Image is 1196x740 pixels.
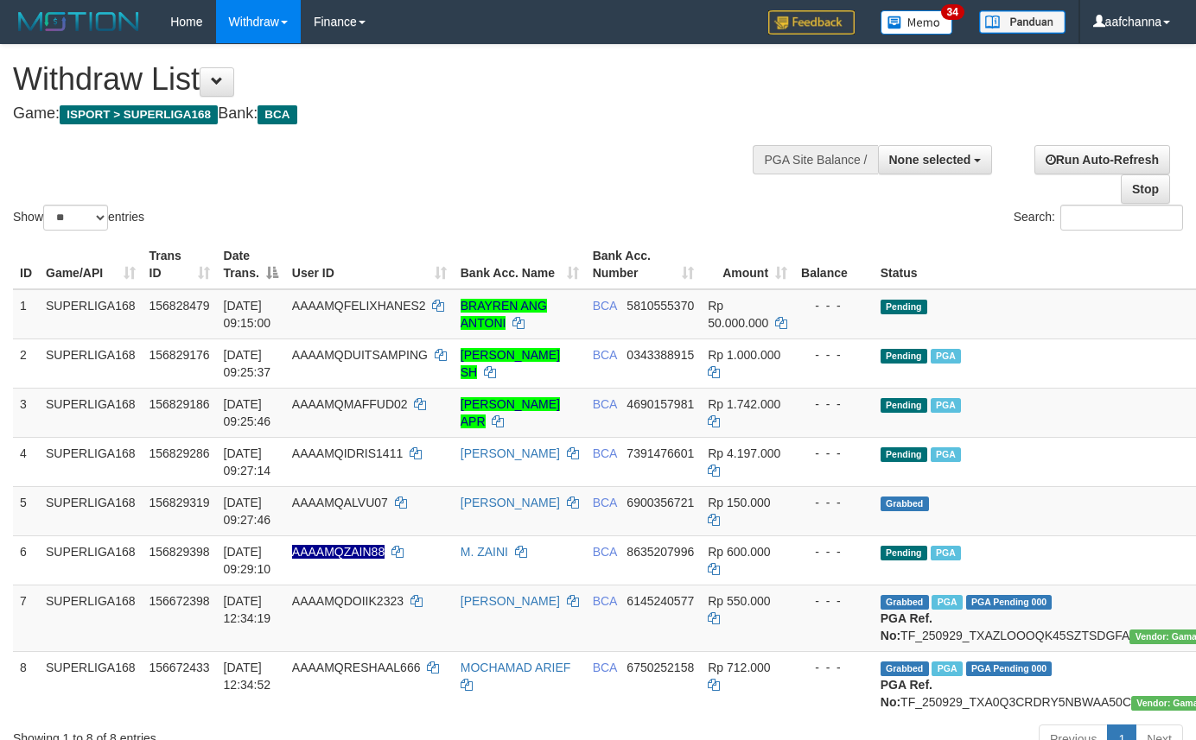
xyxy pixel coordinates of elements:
[881,661,929,676] span: Grabbed
[878,145,993,174] button: None selected
[932,661,962,676] span: Marked by aafsoycanthlai
[931,398,961,413] span: Marked by aafsoycanthlai
[258,105,296,124] span: BCA
[39,289,143,339] td: SUPERLIGA168
[13,105,780,123] h4: Game: Bank:
[931,349,961,364] span: Marked by aafsoycanthlai
[285,240,454,289] th: User ID: activate to sort column ascending
[13,535,39,585] td: 6
[149,545,210,559] span: 156829398
[224,446,271,478] span: [DATE] 09:27:14
[708,661,770,674] span: Rp 712.000
[149,661,210,674] span: 156672433
[701,240,794,289] th: Amount: activate to sort column ascending
[461,661,571,674] a: MOCHAMAD ARIEF
[13,388,39,437] td: 3
[1014,205,1183,231] label: Search:
[593,594,617,608] span: BCA
[1034,145,1170,174] a: Run Auto-Refresh
[627,661,694,674] span: Copy 6750252158 to clipboard
[292,348,428,362] span: AAAAMQDUITSAMPING
[292,496,388,509] span: AAAAMQALVU07
[461,545,508,559] a: M. ZAINI
[149,299,210,313] span: 156828479
[931,447,961,462] span: Marked by aafsoycanthlai
[292,594,404,608] span: AAAAMQDOIIK2323
[881,496,929,511] span: Grabbed
[13,486,39,535] td: 5
[593,397,617,411] span: BCA
[461,299,547,330] a: BRAYREN ANG ANTONI
[13,338,39,388] td: 2
[13,205,144,231] label: Show entries
[881,678,932,709] b: PGA Ref. No:
[801,297,867,314] div: - - -
[39,535,143,585] td: SUPERLIGA168
[43,205,108,231] select: Showentries
[292,446,403,460] span: AAAAMQIDRIS1411
[224,397,271,428] span: [DATE] 09:25:46
[593,545,617,559] span: BCA
[627,446,694,460] span: Copy 7391476601 to clipboard
[461,348,560,379] a: [PERSON_NAME] SH
[881,595,929,610] span: Grabbed
[708,397,780,411] span: Rp 1.742.000
[13,651,39,718] td: 8
[708,446,780,460] span: Rp 4.197.000
[224,299,271,330] span: [DATE] 09:15:00
[708,299,768,330] span: Rp 50.000.000
[454,240,586,289] th: Bank Acc. Name: activate to sort column ascending
[753,145,877,174] div: PGA Site Balance /
[881,10,953,35] img: Button%20Memo.svg
[13,240,39,289] th: ID
[1121,174,1170,204] a: Stop
[794,240,874,289] th: Balance
[593,348,617,362] span: BCA
[941,4,964,20] span: 34
[13,62,780,97] h1: Withdraw List
[224,496,271,527] span: [DATE] 09:27:46
[881,398,927,413] span: Pending
[60,105,218,124] span: ISPORT > SUPERLIGA168
[149,446,210,460] span: 156829286
[593,446,617,460] span: BCA
[461,496,560,509] a: [PERSON_NAME]
[39,585,143,651] td: SUPERLIGA168
[149,496,210,509] span: 156829319
[593,661,617,674] span: BCA
[627,397,694,411] span: Copy 4690157981 to clipboard
[224,545,271,576] span: [DATE] 09:29:10
[13,585,39,651] td: 7
[461,446,560,460] a: [PERSON_NAME]
[627,496,694,509] span: Copy 6900356721 to clipboard
[292,397,408,411] span: AAAAMQMAFFUD02
[292,661,421,674] span: AAAAMQRESHAAL666
[39,486,143,535] td: SUPERLIGA168
[39,338,143,388] td: SUPERLIGA168
[801,494,867,511] div: - - -
[801,395,867,413] div: - - -
[627,299,694,313] span: Copy 5810555370 to clipboard
[292,545,385,559] span: Nama rekening ada tanda titik/strip, harap diedit
[979,10,1066,34] img: panduan.png
[224,661,271,692] span: [DATE] 12:34:52
[292,299,426,313] span: AAAAMQFELIXHANES2
[627,594,694,608] span: Copy 6145240577 to clipboard
[593,496,617,509] span: BCA
[13,9,144,35] img: MOTION_logo.png
[881,300,927,314] span: Pending
[966,595,1053,610] span: PGA Pending
[932,595,962,610] span: Marked by aafsoycanthlai
[708,348,780,362] span: Rp 1.000.000
[768,10,855,35] img: Feedback.jpg
[708,545,770,559] span: Rp 600.000
[39,240,143,289] th: Game/API: activate to sort column ascending
[708,496,770,509] span: Rp 150.000
[801,543,867,560] div: - - -
[461,594,560,608] a: [PERSON_NAME]
[1060,205,1183,231] input: Search:
[39,388,143,437] td: SUPERLIGA168
[801,659,867,676] div: - - -
[881,546,927,560] span: Pending
[149,397,210,411] span: 156829186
